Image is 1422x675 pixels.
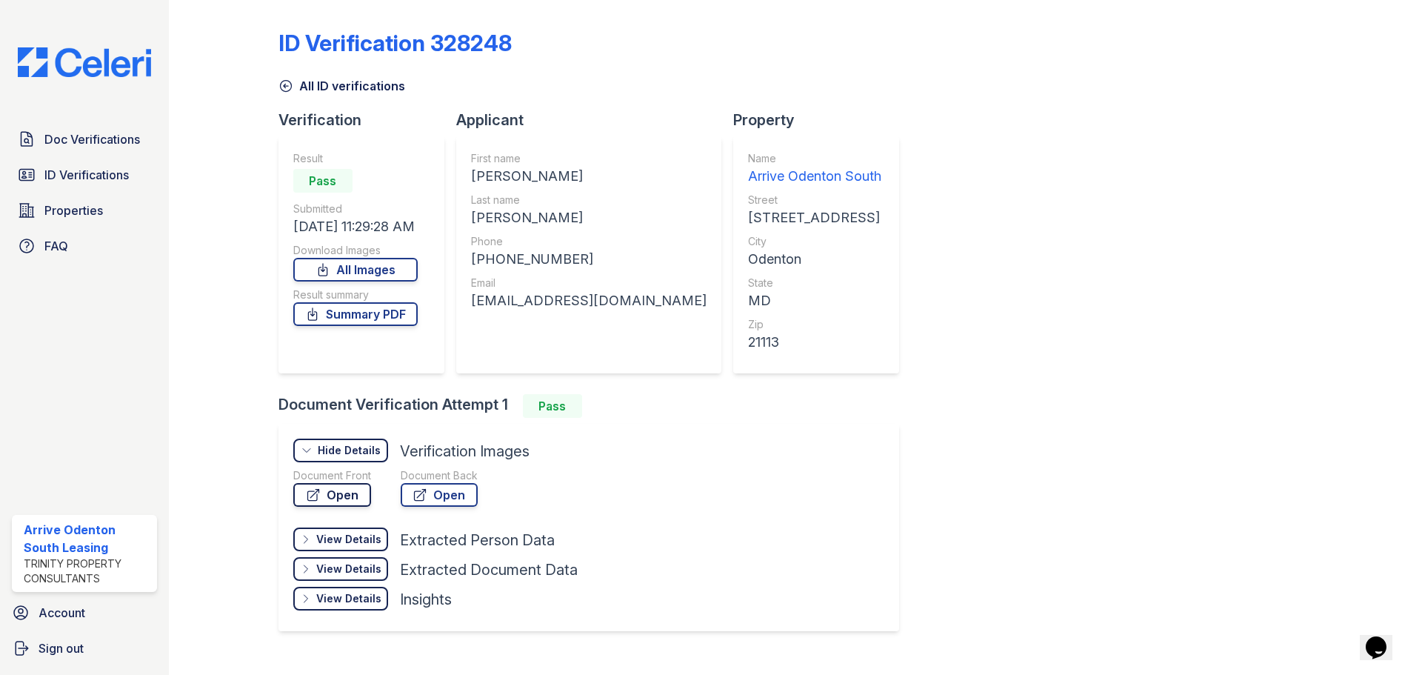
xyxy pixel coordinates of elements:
[293,243,418,258] div: Download Images
[471,193,707,207] div: Last name
[316,562,381,576] div: View Details
[748,166,881,187] div: Arrive Odenton South
[471,249,707,270] div: [PHONE_NUMBER]
[278,30,512,56] div: ID Verification 328248
[293,287,418,302] div: Result summary
[401,468,478,483] div: Document Back
[400,559,578,580] div: Extracted Document Data
[471,276,707,290] div: Email
[748,317,881,332] div: Zip
[748,276,881,290] div: State
[748,332,881,353] div: 21113
[748,207,881,228] div: [STREET_ADDRESS]
[293,202,418,216] div: Submitted
[6,634,163,663] a: Sign out
[456,110,733,130] div: Applicant
[748,249,881,270] div: Odenton
[471,166,707,187] div: [PERSON_NAME]
[12,124,157,154] a: Doc Verifications
[24,556,151,586] div: Trinity Property Consultants
[278,110,456,130] div: Verification
[748,151,881,166] div: Name
[293,302,418,326] a: Summary PDF
[39,604,85,622] span: Account
[293,483,371,507] a: Open
[293,258,418,282] a: All Images
[471,290,707,311] div: [EMAIL_ADDRESS][DOMAIN_NAME]
[748,151,881,187] a: Name Arrive Odenton South
[293,216,418,237] div: [DATE] 11:29:28 AM
[471,151,707,166] div: First name
[44,202,103,219] span: Properties
[6,47,163,77] img: CE_Logo_Blue-a8612792a0a2168367f1c8372b55b34899dd931a85d93a1a3d3e32e68fde9ad4.png
[293,169,353,193] div: Pass
[1360,616,1407,660] iframe: chat widget
[278,77,405,95] a: All ID verifications
[44,237,68,255] span: FAQ
[316,532,381,547] div: View Details
[39,639,84,657] span: Sign out
[44,130,140,148] span: Doc Verifications
[278,394,911,418] div: Document Verification Attempt 1
[318,443,381,458] div: Hide Details
[24,521,151,556] div: Arrive Odenton South Leasing
[12,196,157,225] a: Properties
[748,234,881,249] div: City
[733,110,911,130] div: Property
[44,166,129,184] span: ID Verifications
[293,151,418,166] div: Result
[401,483,478,507] a: Open
[400,441,530,462] div: Verification Images
[12,160,157,190] a: ID Verifications
[6,598,163,628] a: Account
[400,589,452,610] div: Insights
[400,530,555,551] div: Extracted Person Data
[523,394,582,418] div: Pass
[748,290,881,311] div: MD
[471,207,707,228] div: [PERSON_NAME]
[316,591,381,606] div: View Details
[293,468,371,483] div: Document Front
[748,193,881,207] div: Street
[471,234,707,249] div: Phone
[12,231,157,261] a: FAQ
